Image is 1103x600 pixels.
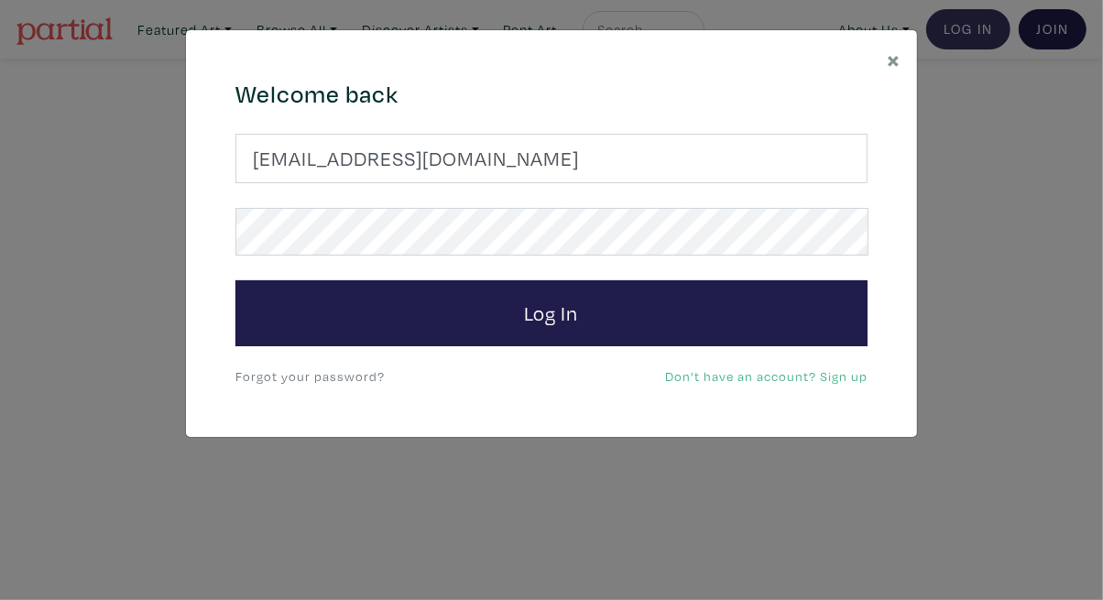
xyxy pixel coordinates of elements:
[235,367,385,385] a: Forgot your password?
[235,80,868,109] h4: Welcome back
[665,367,868,385] a: Don't have an account? Sign up
[235,134,868,183] input: Your email
[887,43,901,75] span: ×
[235,280,868,346] button: Log In
[870,30,917,88] button: Close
